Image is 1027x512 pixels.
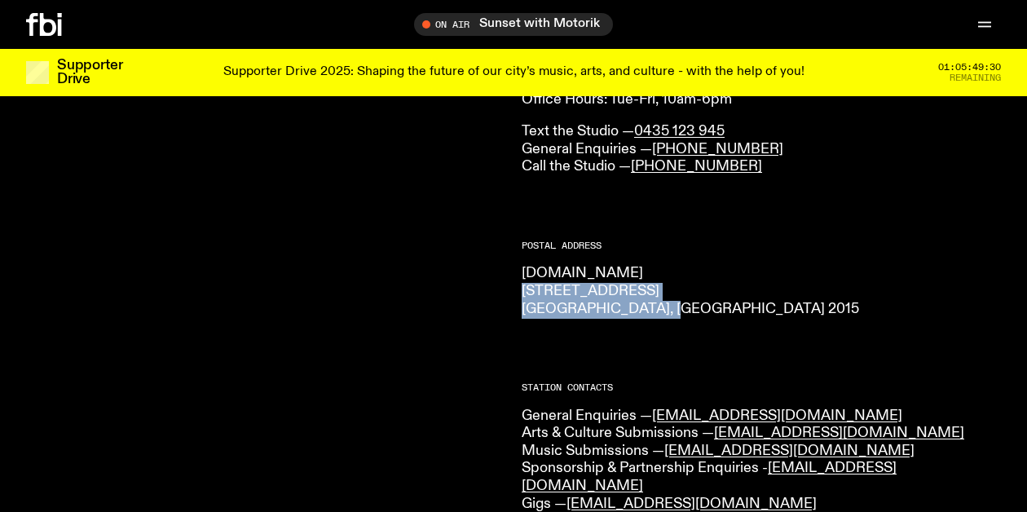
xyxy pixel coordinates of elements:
[522,91,1001,109] p: Office Hours: Tue-Fri, 10am-6pm
[522,383,1001,392] h2: Station Contacts
[566,497,817,511] a: [EMAIL_ADDRESS][DOMAIN_NAME]
[522,265,1001,318] p: [DOMAIN_NAME] [STREET_ADDRESS] [GEOGRAPHIC_DATA], [GEOGRAPHIC_DATA] 2015
[652,408,902,423] a: [EMAIL_ADDRESS][DOMAIN_NAME]
[950,73,1001,82] span: Remaining
[522,123,1001,176] p: Text the Studio — General Enquiries — Call the Studio —
[522,241,1001,250] h2: Postal Address
[57,59,122,86] h3: Supporter Drive
[938,63,1001,72] span: 01:05:49:30
[414,13,613,36] button: On AirSunset with Motorik
[664,444,915,458] a: [EMAIL_ADDRESS][DOMAIN_NAME]
[652,142,783,157] a: [PHONE_NUMBER]
[223,65,804,80] p: Supporter Drive 2025: Shaping the future of our city’s music, arts, and culture - with the help o...
[631,159,762,174] a: [PHONE_NUMBER]
[714,426,964,440] a: [EMAIL_ADDRESS][DOMAIN_NAME]
[522,461,897,493] a: [EMAIL_ADDRESS][DOMAIN_NAME]
[634,124,725,139] a: 0435 123 945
